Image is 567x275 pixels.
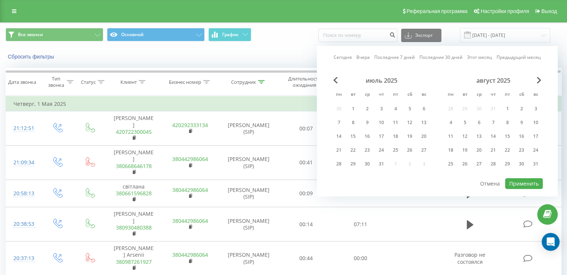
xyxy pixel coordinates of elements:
[486,117,500,128] div: чт 7 авг. 2025 г.
[107,28,205,41] button: Основной
[332,158,346,170] div: пн 28 июля 2025 г.
[116,162,152,170] a: 380668646178
[486,131,500,142] div: чт 14 авг. 2025 г.
[401,29,441,42] button: Экспорт
[362,104,372,114] div: 2
[346,131,360,142] div: вт 15 июля 2025 г.
[419,118,429,127] div: 13
[444,77,543,84] div: август 2025
[542,233,560,251] div: Open Intercom Messenger
[6,28,103,41] button: Все звонки
[116,258,152,265] a: 380987261927
[81,79,96,85] div: Статус
[472,131,486,142] div: ср 13 авг. 2025 г.
[388,117,403,128] div: пт 11 июля 2025 г.
[332,77,431,84] div: июль 2025
[444,131,458,142] div: пн 11 авг. 2025 г.
[481,8,529,14] span: Настройки профиля
[348,159,358,169] div: 29
[286,76,323,88] div: Длительность ожидания
[516,89,527,101] abbr: суббота
[417,131,431,142] div: вс 20 июля 2025 г.
[459,89,470,101] abbr: вторник
[503,104,512,114] div: 1
[514,131,529,142] div: сб 16 авг. 2025 г.
[6,53,58,60] button: Сбросить фильтры
[406,8,467,14] span: Реферальная программа
[279,180,333,207] td: 00:09
[529,117,543,128] div: вс 10 авг. 2025 г.
[13,251,33,266] div: 20:37:13
[476,178,504,189] button: Отмена
[334,159,344,169] div: 28
[488,159,498,169] div: 28
[360,117,374,128] div: ср 9 июля 2025 г.
[517,145,526,155] div: 23
[458,145,472,156] div: вт 19 авг. 2025 г.
[474,132,484,141] div: 13
[503,132,512,141] div: 15
[231,79,256,85] div: Сотрудник
[360,131,374,142] div: ср 16 июля 2025 г.
[460,145,470,155] div: 19
[334,118,344,127] div: 7
[405,145,415,155] div: 26
[486,158,500,170] div: чт 28 авг. 2025 г.
[346,117,360,128] div: вт 8 июля 2025 г.
[356,54,370,61] a: Вчера
[446,118,456,127] div: 4
[377,132,386,141] div: 17
[446,132,456,141] div: 11
[172,186,208,193] a: 380442986064
[417,117,431,128] div: вс 13 июля 2025 г.
[374,117,388,128] div: чт 10 июля 2025 г.
[417,103,431,114] div: вс 6 июля 2025 г.
[348,118,358,127] div: 8
[419,104,429,114] div: 6
[348,104,358,114] div: 1
[362,118,372,127] div: 9
[377,145,386,155] div: 24
[172,155,208,162] a: 380442986064
[458,158,472,170] div: вт 26 авг. 2025 г.
[360,145,374,156] div: ср 23 июля 2025 г.
[362,89,373,101] abbr: среда
[390,89,401,101] abbr: пятница
[391,145,400,155] div: 25
[13,186,33,201] div: 20:58:13
[405,104,415,114] div: 5
[537,77,541,83] span: Next Month
[531,118,541,127] div: 10
[332,131,346,142] div: пн 14 июля 2025 г.
[517,118,526,127] div: 9
[377,118,386,127] div: 10
[332,117,346,128] div: пн 7 июля 2025 г.
[374,158,388,170] div: чт 31 июля 2025 г.
[514,145,529,156] div: сб 23 авг. 2025 г.
[376,89,387,101] abbr: четверг
[222,32,239,37] span: График
[446,159,456,169] div: 25
[218,146,279,180] td: [PERSON_NAME] (SIP)
[279,207,333,241] td: 00:14
[474,145,484,155] div: 20
[460,132,470,141] div: 12
[419,54,463,61] a: Последние 30 дней
[348,145,358,155] div: 22
[444,117,458,128] div: пн 4 авг. 2025 г.
[488,89,499,101] abbr: четверг
[418,89,429,101] abbr: воскресенье
[362,145,372,155] div: 23
[334,132,344,141] div: 14
[488,145,498,155] div: 21
[105,180,162,207] td: світлана
[172,121,208,129] a: 420292333134
[529,158,543,170] div: вс 31 авг. 2025 г.
[500,103,514,114] div: пт 1 авг. 2025 г.
[374,54,415,61] a: Последние 7 дней
[318,29,397,42] input: Поиск по номеру
[514,103,529,114] div: сб 2 авг. 2025 г.
[362,159,372,169] div: 30
[120,79,137,85] div: Клиент
[346,145,360,156] div: вт 22 июля 2025 г.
